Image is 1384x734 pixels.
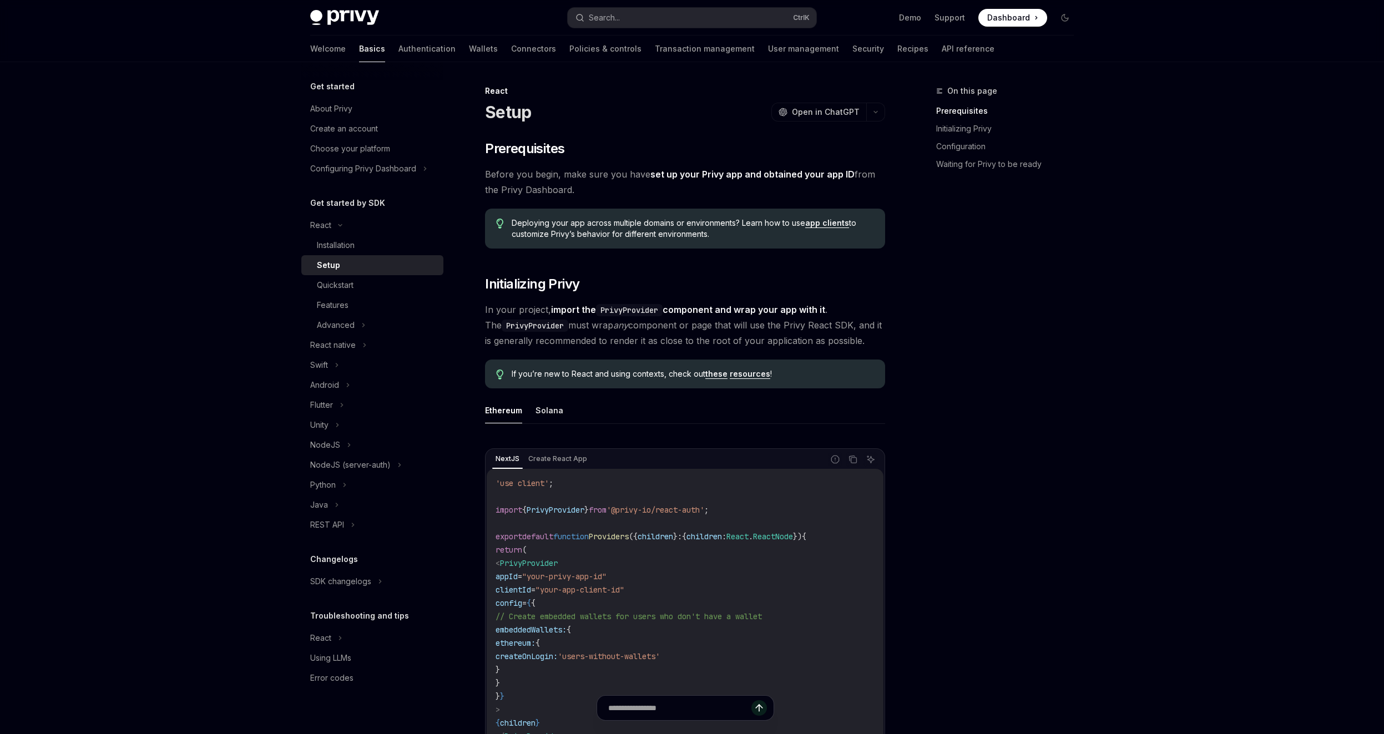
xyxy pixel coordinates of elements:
span: function [553,531,589,541]
a: Security [852,36,884,62]
span: : [678,531,682,541]
span: ; [549,478,553,488]
span: ({ [629,531,638,541]
a: About Privy [301,99,443,119]
span: . [749,531,753,541]
button: Send message [751,700,767,716]
span: Before you begin, make sure you have from the Privy Dashboard. [485,166,885,198]
span: Providers [589,531,629,541]
a: Features [301,295,443,315]
h5: Get started by SDK [310,196,385,210]
h5: Troubleshooting and tips [310,609,409,622]
span: config [496,598,522,608]
a: app clients [805,218,849,228]
div: Python [310,478,336,492]
div: React native [310,338,356,352]
a: resources [730,369,770,379]
span: React [726,531,749,541]
div: Create an account [310,122,378,135]
span: ; [704,505,709,515]
button: Toggle dark mode [1056,9,1074,27]
span: { [536,638,540,648]
div: Quickstart [317,279,353,292]
span: // Create embedded wallets for users who don't have a wallet [496,611,762,621]
a: Basics [359,36,385,62]
span: { [531,598,536,608]
a: Waiting for Privy to be ready [936,155,1083,173]
a: Recipes [897,36,928,62]
span: }) [793,531,802,541]
div: React [310,631,331,645]
div: Using LLMs [310,651,351,665]
a: Error codes [301,668,443,688]
div: About Privy [310,102,352,115]
div: Search... [589,11,620,24]
span: } [500,691,504,701]
span: { [567,625,571,635]
span: Dashboard [987,12,1030,23]
span: } [496,691,500,701]
div: Features [317,298,348,312]
div: Flutter [310,398,333,412]
div: Android [310,378,339,392]
span: = [522,598,527,608]
span: return [496,545,522,555]
h5: Changelogs [310,553,358,566]
span: ethereum: [496,638,536,648]
div: SDK changelogs [310,575,371,588]
button: Ask AI [863,452,878,467]
svg: Tip [496,369,504,379]
span: appId [496,571,518,581]
h5: Get started [310,80,355,93]
a: set up your Privy app and obtained your app ID [650,169,855,180]
span: < [496,558,500,568]
span: default [522,531,553,541]
span: { [802,531,806,541]
span: children [686,531,722,541]
a: these [705,369,728,379]
div: Configuring Privy Dashboard [310,162,416,175]
span: embeddedWallets: [496,625,567,635]
span: from [589,505,607,515]
svg: Tip [496,219,504,229]
span: = [518,571,522,581]
button: Open in ChatGPT [771,103,866,122]
a: Welcome [310,36,346,62]
div: Unity [310,418,329,432]
span: { [527,598,531,608]
code: PrivyProvider [596,304,663,316]
span: : [722,531,726,541]
a: Choose your platform [301,139,443,159]
div: Installation [317,239,355,252]
strong: import the component and wrap your app with it [551,304,825,315]
span: "your-app-client-id" [536,585,624,595]
a: Authentication [398,36,456,62]
span: { [682,531,686,541]
span: clientId [496,585,531,595]
span: export [496,531,522,541]
a: Configuration [936,138,1083,155]
span: Prerequisites [485,140,564,158]
a: Wallets [469,36,498,62]
span: ReactNode [753,531,793,541]
div: NodeJS [310,438,340,452]
a: Quickstart [301,275,443,295]
span: import [496,505,522,515]
span: Initializing Privy [485,275,579,293]
a: Connectors [511,36,556,62]
a: Transaction management [655,36,755,62]
div: NextJS [492,452,523,465]
span: If you’re new to React and using contexts, check out ! [512,368,874,379]
div: React [485,85,885,97]
button: Search...CtrlK [568,8,816,28]
span: } [584,505,589,515]
span: Deploying your app across multiple domains or environments? Learn how to use to customize Privy’s... [512,217,874,240]
a: Using LLMs [301,648,443,668]
span: 'use client' [496,478,549,488]
a: Support [935,12,965,23]
h1: Setup [485,102,531,122]
span: = [531,585,536,595]
span: Open in ChatGPT [792,107,860,118]
div: Advanced [317,318,355,332]
span: 'users-without-wallets' [558,651,660,661]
